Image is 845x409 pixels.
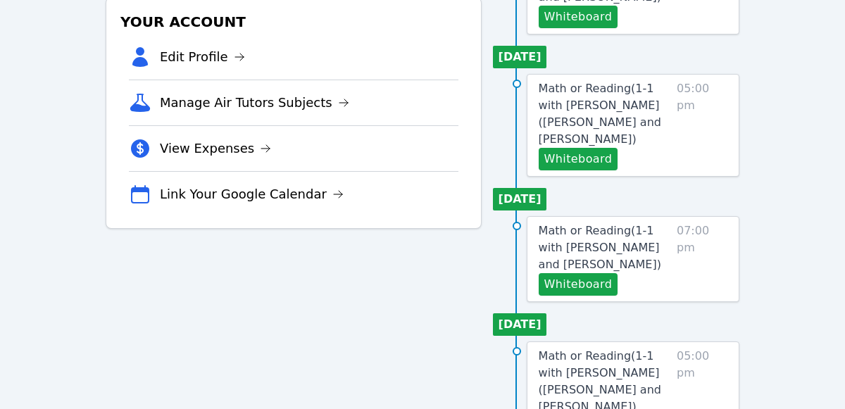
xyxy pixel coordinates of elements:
h3: Your Account [118,9,470,34]
span: Math or Reading ( 1-1 with [PERSON_NAME] ([PERSON_NAME] and [PERSON_NAME] ) [539,82,661,146]
button: Whiteboard [539,6,618,28]
li: [DATE] [493,46,547,68]
button: Whiteboard [539,148,618,170]
a: Edit Profile [160,47,245,67]
span: Math or Reading ( 1-1 with [PERSON_NAME] and [PERSON_NAME] ) [539,224,661,271]
a: Link Your Google Calendar [160,184,344,204]
span: 05:00 pm [677,80,727,170]
a: Math or Reading(1-1 with [PERSON_NAME] ([PERSON_NAME] and [PERSON_NAME]) [539,80,671,148]
li: [DATE] [493,313,547,336]
li: [DATE] [493,188,547,210]
button: Whiteboard [539,273,618,296]
a: Manage Air Tutors Subjects [160,93,349,113]
span: 07:00 pm [677,222,727,296]
a: View Expenses [160,139,271,158]
a: Math or Reading(1-1 with [PERSON_NAME] and [PERSON_NAME]) [539,222,671,273]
